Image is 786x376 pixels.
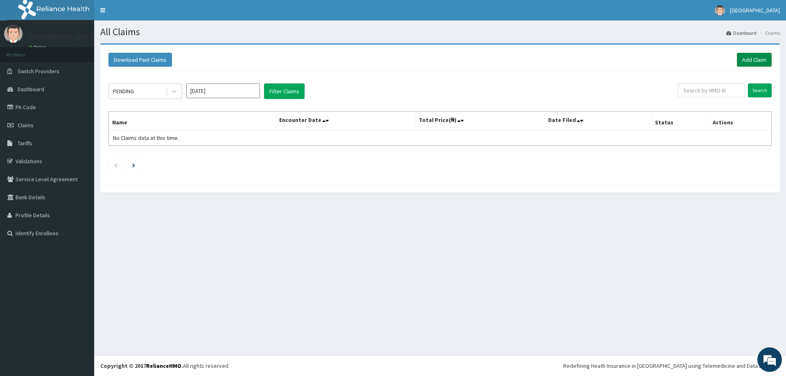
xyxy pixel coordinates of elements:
[94,355,786,376] footer: All rights reserved.
[18,86,44,93] span: Dashboard
[15,41,33,61] img: d_794563401_company_1708531726252_794563401
[113,87,134,95] div: PENDING
[134,4,154,24] div: Minimize live chat window
[415,112,544,131] th: Total Price(₦)
[186,83,260,98] input: Select Month and Year
[748,83,772,97] input: Search
[43,46,138,56] div: Chat with us now
[29,45,48,50] a: Online
[132,161,135,169] a: Next page
[4,223,156,252] textarea: Type your message and hit 'Enter'
[146,362,181,369] a: RelianceHMO
[4,25,23,43] img: User Image
[109,112,276,131] th: Name
[47,103,113,186] span: We're online!
[29,33,96,41] p: [GEOGRAPHIC_DATA]
[114,161,117,169] a: Previous page
[113,134,179,142] span: No Claims data at this time.
[715,5,725,16] img: User Image
[18,140,32,147] span: Tariffs
[757,29,780,36] li: Claims
[18,122,34,129] span: Claims
[737,53,772,67] a: Add Claim
[651,112,709,131] th: Status
[18,68,59,75] span: Switch Providers
[563,362,780,370] div: Redefining Heath Insurance in [GEOGRAPHIC_DATA] using Telemedicine and Data Science!
[726,29,757,36] a: Dashboard
[276,112,415,131] th: Encounter Date
[108,53,172,67] button: Download Paid Claims
[100,362,183,369] strong: Copyright © 2017 .
[100,27,780,37] h1: All Claims
[709,112,771,131] th: Actions
[730,7,780,14] span: [GEOGRAPHIC_DATA]
[544,112,651,131] th: Date Filed
[678,83,745,97] input: Search by HMO ID
[264,83,305,99] button: Filter Claims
